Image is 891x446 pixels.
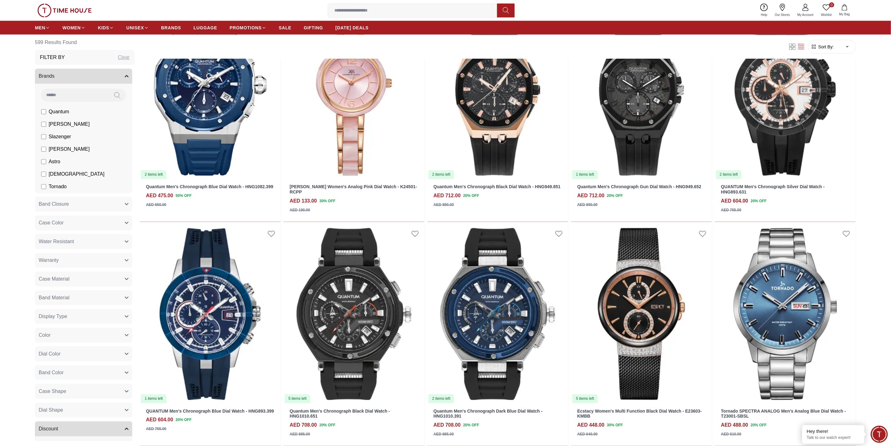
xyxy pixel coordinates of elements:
span: 20 % OFF [751,198,767,204]
div: AED 640.00 [577,432,598,437]
a: Quantum Men's Chronograph Gun Dial Watch - HNG949.6521 items left [571,0,712,180]
button: Discount [35,421,132,436]
span: LUGGAGE [194,25,217,31]
input: [DEMOGRAPHIC_DATA] [41,172,46,177]
span: KIDS [98,25,109,31]
span: Case Color [39,219,64,227]
input: [PERSON_NAME] [41,147,46,152]
img: QUANTUM Men's Chronograph Silver Dial Watch - HNG893.631 [715,0,856,180]
a: Quantum Men's Chronograph Gun Dial Watch - HNG949.652 [577,184,701,189]
h4: AED 133.00 [290,198,317,205]
a: PROMOTIONS [230,22,266,33]
button: Display Type [35,309,132,324]
span: UNISEX [126,25,144,31]
div: AED 755.00 [146,426,166,432]
input: Tornado [41,184,46,189]
span: Case Shape [39,388,66,395]
img: QUANTUM Men's Chronograph Blue Dial Watch - HNG893.399 [140,224,281,404]
span: Water Resistant [39,238,74,245]
div: AED 190.00 [290,208,310,213]
div: 5 items left [572,395,598,403]
input: Astro [41,159,46,164]
h3: Filter By [40,54,65,61]
a: SALE [279,22,291,33]
a: Quantum Men's Chronograph Black Dial Watch - HNG1010.651 [290,409,390,419]
a: QUANTUM Men's Chronograph Silver Dial Watch - HNG893.631 [721,184,825,195]
span: MEN [35,25,45,31]
button: Dial Shape [35,403,132,418]
span: Slazenger [49,133,71,140]
span: PROMOTIONS [230,25,262,31]
div: AED 755.00 [721,208,741,213]
span: My Account [795,12,816,17]
div: AED 885.00 [290,432,310,437]
a: QUANTUM Men's Chronograph Blue Dial Watch - HNG893.3991 items left [140,224,281,404]
div: 2 items left [716,170,742,179]
a: [PERSON_NAME] Women's Analog Pink Dial Watch - K24501-RCPP [290,184,417,195]
div: Hey there! [807,428,860,434]
span: [DEMOGRAPHIC_DATA] [49,170,104,178]
a: Tornado SPECTRA ANALOG Men's Analog Blue Dial Watch - T23001-SBSL [721,409,846,419]
div: Clear [118,54,130,61]
h4: AED 708.00 [433,422,461,429]
a: QUANTUM Men's Chronograph Blue Dial Watch - HNG893.399 [146,409,274,414]
a: Tornado SPECTRA ANALOG Men's Analog Blue Dial Watch - T23001-SBSL [715,224,856,404]
a: QUANTUM Men's Chronograph Silver Dial Watch - HNG893.6312 items left [715,0,856,180]
a: LUGGAGE [194,22,217,33]
img: ... [37,4,92,17]
span: BRANDS [161,25,181,31]
h4: AED 712.00 [433,192,461,200]
div: Chat Widget [871,426,888,443]
input: Slazenger [41,134,46,139]
div: 5 items left [285,395,310,403]
span: Band Material [39,294,70,301]
div: 2 items left [141,170,167,179]
span: 20 % OFF [607,193,623,199]
span: 20 % OFF [319,423,335,428]
span: 0 [829,2,834,7]
img: Kenneth Scott Women's Analog Pink Dial Watch - K24501-RCPP [283,0,424,180]
span: Case Material [39,275,70,283]
span: [PERSON_NAME] [49,145,90,153]
span: 30 % OFF [607,423,623,428]
span: My Bag [837,12,852,17]
a: Quantum Men's Chronograph Black Dial Watch - HNG949.8512 items left [427,0,568,180]
img: Quantum Men's Chronograph Black Dial Watch - HNG1010.651 [283,224,424,404]
div: AED 610.00 [721,432,741,437]
a: MEN [35,22,50,33]
span: 20 % OFF [463,423,479,428]
a: Quantum Men's Chronograph Dark Blue Dial Watch - HNG1010.391 [433,409,543,419]
a: Ecstacy Women's Multi Function Black Dial Watch - E23603-KMBB [577,409,702,419]
p: Talk to our watch expert! [807,435,860,440]
a: Our Stores [771,2,794,18]
span: Band Color [39,369,64,376]
span: Help [758,12,770,17]
button: Band Material [35,290,132,305]
img: Quantum Men's Chronograph Black Dial Watch - HNG949.851 [427,0,568,180]
h6: 599 Results Found [35,35,135,50]
button: Dial Color [35,346,132,361]
h4: AED 475.00 [146,192,173,200]
h4: AED 604.00 [146,416,173,424]
button: Case Material [35,272,132,287]
button: Water Resistant [35,234,132,249]
img: Quantum Men's Chronograph Gun Dial Watch - HNG949.652 [571,0,712,180]
span: Band Closure [39,200,69,208]
img: Quantum Men's Chronograph Dark Blue Dial Watch - HNG1010.391 [427,224,568,404]
span: 30 % OFF [319,198,335,204]
a: Help [757,2,771,18]
a: [DATE] DEALS [336,22,369,33]
div: 2 items left [429,170,454,179]
img: Ecstacy Women's Multi Function Black Dial Watch - E23603-KMBB [571,224,712,404]
span: Astro [49,158,60,165]
a: Quantum Men's Chronograph Blue Dial Watch - HNG1082.3992 items left [140,0,281,180]
a: GIFTING [304,22,323,33]
span: [DATE] DEALS [336,25,369,31]
div: AED 950.00 [146,202,166,208]
h4: AED 708.00 [290,422,317,429]
div: 1 items left [141,395,167,403]
span: 50 % OFF [176,193,191,199]
button: Band Color [35,365,132,380]
span: Color [39,331,51,339]
span: WOMEN [62,25,81,31]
